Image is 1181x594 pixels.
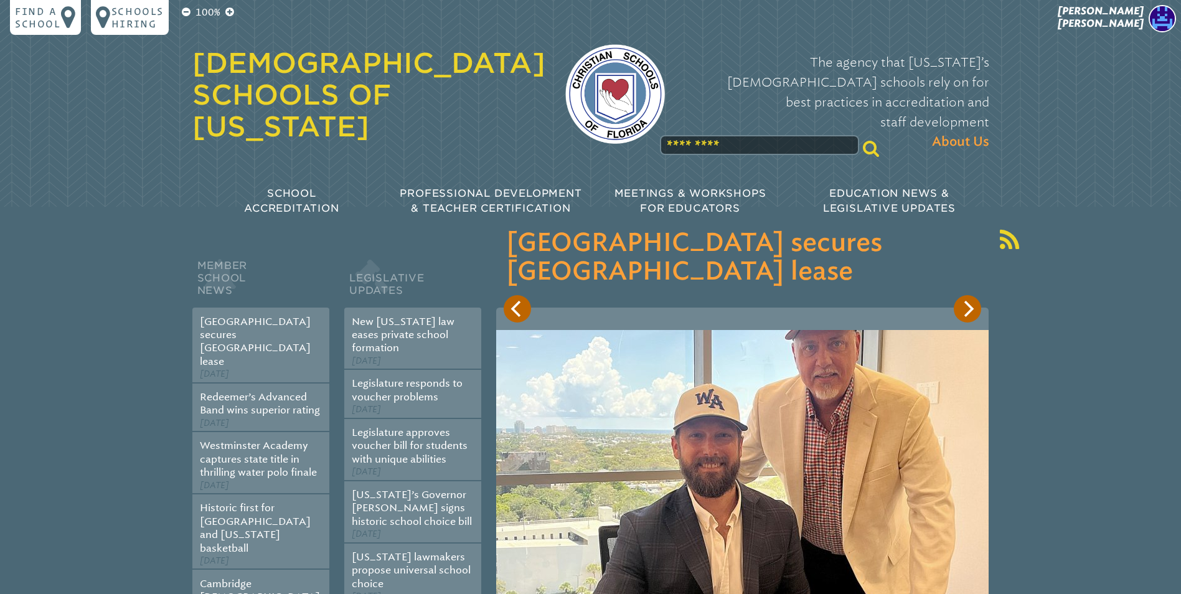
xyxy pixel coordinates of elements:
a: Historic first for [GEOGRAPHIC_DATA] and [US_STATE] basketball [200,502,311,554]
span: [PERSON_NAME] [PERSON_NAME] [1058,5,1144,29]
span: Education News & Legislative Updates [823,187,956,214]
span: [DATE] [200,369,229,379]
a: [DEMOGRAPHIC_DATA] Schools of [US_STATE] [192,47,545,143]
a: New [US_STATE] law eases private school formation [352,316,454,354]
a: Legislature responds to voucher problems [352,377,463,402]
a: Legislature approves voucher bill for students with unique abilities [352,427,468,465]
h2: Legislative Updates [344,257,481,308]
span: [DATE] [200,555,229,566]
span: School Accreditation [244,187,339,214]
span: Professional Development & Teacher Certification [400,187,581,214]
img: 132c85ce1a05815fc0ed1ab119190fd4 [1149,5,1176,32]
span: [DATE] [200,480,229,491]
span: [DATE] [352,529,381,539]
h2: Member School News [192,257,329,308]
p: The agency that [US_STATE]’s [DEMOGRAPHIC_DATA] schools rely on for best practices in accreditati... [685,52,989,152]
span: [DATE] [200,418,229,428]
a: [GEOGRAPHIC_DATA] secures [GEOGRAPHIC_DATA] lease [200,316,311,367]
span: [DATE] [352,356,381,366]
a: Westminster Academy captures state title in thrilling water polo finale [200,440,317,478]
span: [DATE] [352,466,381,477]
a: Redeemer’s Advanced Band wins superior rating [200,391,320,416]
a: [US_STATE]’s Governor [PERSON_NAME] signs historic school choice bill [352,489,472,527]
p: 100% [193,5,223,20]
p: Schools Hiring [111,5,164,30]
button: Previous [504,295,531,323]
a: [US_STATE] lawmakers propose universal school choice [352,551,471,590]
span: Meetings & Workshops for Educators [614,187,766,214]
img: csf-logo-web-colors.png [565,44,665,144]
button: Next [954,295,981,323]
span: About Us [932,132,989,152]
p: Find a school [15,5,61,30]
h3: [GEOGRAPHIC_DATA] secures [GEOGRAPHIC_DATA] lease [506,229,979,286]
span: [DATE] [352,404,381,415]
